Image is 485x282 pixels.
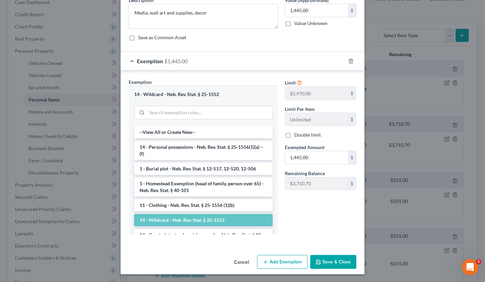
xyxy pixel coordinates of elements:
input: 0.00 [285,4,348,17]
div: $ [348,4,356,17]
button: Add Exemption [257,255,308,269]
div: 14 - Wildcard - Neb. Rev. Stat. § 25-1552 [134,91,273,98]
iframe: Intercom live chat [462,259,478,275]
input: -- [285,87,348,100]
span: 1 [476,259,481,264]
li: 1 - Homestead Exemption (head of family, person over 65) - Neb. Rev. Stat. § 40-101 [134,178,273,196]
label: Value Unknown [294,20,328,27]
span: Exempted Amount [285,144,324,150]
div: $ [348,151,356,164]
input: Search exemption rules... [147,106,272,119]
span: Exemption [137,58,163,64]
input: -- [285,177,348,190]
button: Cancel [229,256,254,269]
div: $ [348,177,356,190]
li: 1 - Burial plot - Neb. Rev. Stat. § 12-517, 12-520, 12-506 [134,163,273,175]
label: Remaining Balance [285,170,325,177]
li: 14 - Personal possessions - Neb. Rev. Stat. § 25-1556(1)(a) – (f) [134,141,273,160]
li: 14 - Wildcard - Neb. Rev. Stat. § 25-1552 [134,214,273,226]
input: -- [285,113,348,126]
label: Double limit [294,132,321,138]
label: Save as Common Asset [138,34,186,41]
li: 11 - Clothing - Neb. Rev. Stat. § 25-1556 (1)(b) [134,199,273,211]
li: 14 - Crypts, lots, tombs, niches, vaults - Neb. Rev. Stat. § 12-605 [134,229,273,248]
span: Limit [285,80,296,86]
label: Limit Per Item [285,105,315,113]
div: $ [348,87,356,100]
input: 0.00 [285,151,348,164]
span: Exemption [129,79,152,85]
div: $ [348,113,356,126]
button: Save & Close [310,255,356,269]
li: --View All or Create New-- [134,126,273,138]
span: $1,445.00 [164,58,188,64]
